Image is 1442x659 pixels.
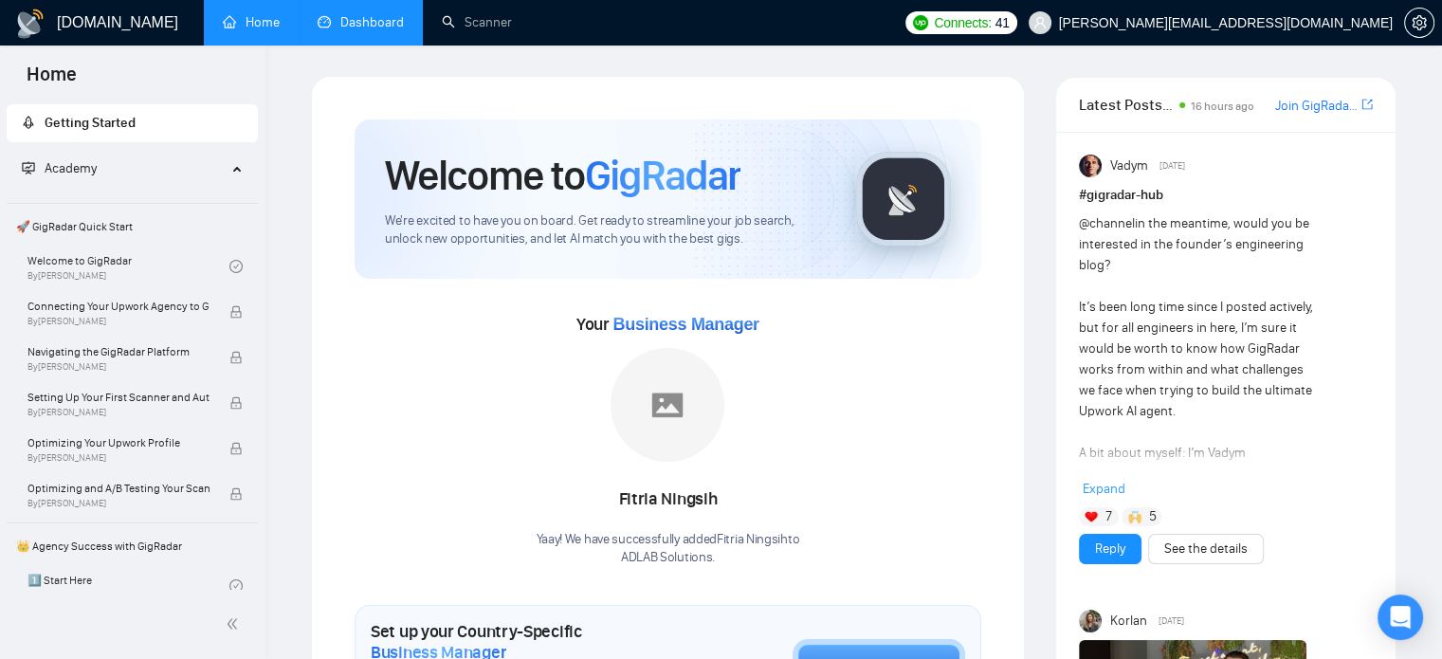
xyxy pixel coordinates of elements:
[27,433,210,452] span: Optimizing Your Upwork Profile
[856,152,951,247] img: gigradar-logo.png
[27,316,210,327] span: By [PERSON_NAME]
[229,487,243,501] span: lock
[1159,613,1184,630] span: [DATE]
[229,396,243,410] span: lock
[27,342,210,361] span: Navigating the GigRadar Platform
[229,260,243,273] span: check-circle
[442,14,512,30] a: searchScanner
[223,14,280,30] a: homeHome
[585,150,740,201] span: GigRadar
[537,549,800,567] p: ADLAB Solutions .
[1191,100,1254,113] span: 16 hours ago
[27,479,210,498] span: Optimizing and A/B Testing Your Scanner for Better Results
[1275,96,1358,117] a: Join GigRadar Slack Community
[1361,96,1373,114] a: export
[913,15,928,30] img: upwork-logo.png
[934,12,991,33] span: Connects:
[226,614,245,633] span: double-left
[1095,539,1125,559] a: Reply
[1109,156,1147,176] span: Vadym
[229,442,243,455] span: lock
[27,297,210,316] span: Connecting Your Upwork Agency to GigRadar
[1079,610,1102,632] img: Korlan
[229,351,243,364] span: lock
[1079,155,1102,177] img: Vadym
[318,14,404,30] a: dashboardDashboard
[1105,507,1112,526] span: 7
[1159,157,1185,174] span: [DATE]
[1361,97,1373,112] span: export
[229,305,243,319] span: lock
[11,61,92,101] span: Home
[27,361,210,373] span: By [PERSON_NAME]
[1079,185,1373,206] h1: # gigradar-hub
[1378,595,1423,640] div: Open Intercom Messenger
[27,452,210,464] span: By [PERSON_NAME]
[27,565,229,607] a: 1️⃣ Start Here
[385,212,826,248] span: We're excited to have you on board. Get ready to streamline your job search, unlock new opportuni...
[537,531,800,567] div: Yaay! We have successfully added Fitria Ningsih to
[1085,510,1098,523] img: ❤️
[27,407,210,418] span: By [PERSON_NAME]
[22,116,35,129] span: rocket
[45,160,97,176] span: Academy
[612,315,758,334] span: Business Manager
[1079,534,1141,564] button: Reply
[1109,611,1146,632] span: Korlan
[576,314,759,335] span: Your
[1033,16,1047,29] span: user
[22,161,35,174] span: fund-projection-screen
[9,208,256,246] span: 🚀 GigRadar Quick Start
[1148,507,1156,526] span: 5
[45,115,136,131] span: Getting Started
[27,246,229,287] a: Welcome to GigRadarBy[PERSON_NAME]
[1164,539,1248,559] a: See the details
[1404,8,1434,38] button: setting
[1148,534,1264,564] button: See the details
[611,348,724,462] img: placeholder.png
[1128,510,1141,523] img: 🙌
[15,9,46,39] img: logo
[1083,481,1125,497] span: Expand
[7,104,258,142] li: Getting Started
[1405,15,1433,30] span: setting
[27,388,210,407] span: Setting Up Your First Scanner and Auto-Bidder
[229,579,243,593] span: check-circle
[22,160,97,176] span: Academy
[1079,93,1174,117] span: Latest Posts from the GigRadar Community
[537,484,800,516] div: Fitria Ningsih
[1079,215,1135,231] span: @channel
[9,527,256,565] span: 👑 Agency Success with GigRadar
[385,150,740,201] h1: Welcome to
[27,498,210,509] span: By [PERSON_NAME]
[995,12,1010,33] span: 41
[1404,15,1434,30] a: setting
